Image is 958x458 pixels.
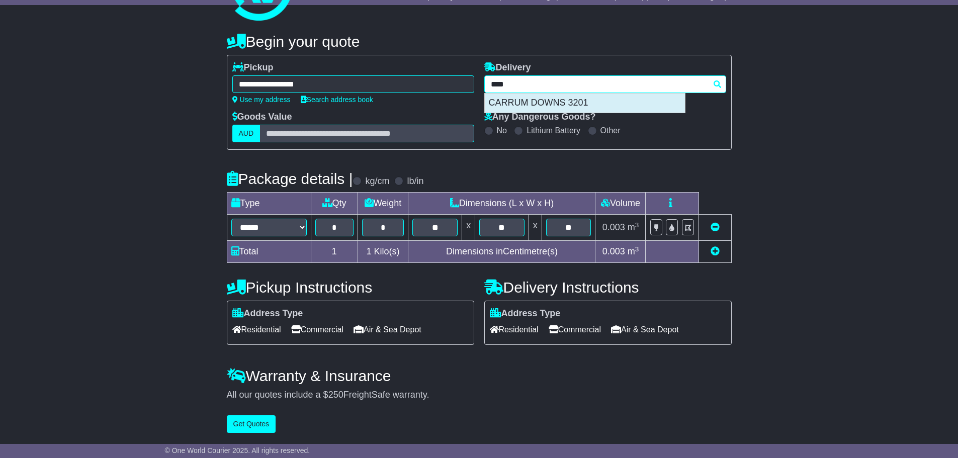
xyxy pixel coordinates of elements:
[365,176,389,187] label: kg/cm
[232,125,260,142] label: AUD
[527,126,580,135] label: Lithium Battery
[628,246,639,256] span: m
[311,193,358,215] td: Qty
[635,221,639,229] sup: 3
[600,126,621,135] label: Other
[490,322,539,337] span: Residential
[301,96,373,104] a: Search address book
[227,33,732,50] h4: Begin your quote
[407,176,423,187] label: lb/in
[358,193,408,215] td: Weight
[227,241,311,263] td: Total
[408,193,595,215] td: Dimensions (L x W x H)
[462,215,475,241] td: x
[549,322,601,337] span: Commercial
[484,62,531,73] label: Delivery
[602,246,625,256] span: 0.003
[484,75,726,93] typeahead: Please provide city
[227,279,474,296] h4: Pickup Instructions
[232,112,292,123] label: Goods Value
[485,94,685,113] div: CARRUM DOWNS 3201
[232,62,274,73] label: Pickup
[628,222,639,232] span: m
[291,322,343,337] span: Commercial
[484,112,596,123] label: Any Dangerous Goods?
[227,170,353,187] h4: Package details |
[529,215,542,241] td: x
[232,96,291,104] a: Use my address
[484,279,732,296] h4: Delivery Instructions
[611,322,679,337] span: Air & Sea Depot
[711,222,720,232] a: Remove this item
[490,308,561,319] label: Address Type
[227,415,276,433] button: Get Quotes
[408,241,595,263] td: Dimensions in Centimetre(s)
[602,222,625,232] span: 0.003
[635,245,639,253] sup: 3
[354,322,421,337] span: Air & Sea Depot
[311,241,358,263] td: 1
[366,246,371,256] span: 1
[711,246,720,256] a: Add new item
[232,308,303,319] label: Address Type
[595,193,646,215] td: Volume
[232,322,281,337] span: Residential
[328,390,343,400] span: 250
[227,193,311,215] td: Type
[497,126,507,135] label: No
[358,241,408,263] td: Kilo(s)
[227,368,732,384] h4: Warranty & Insurance
[165,446,310,454] span: © One World Courier 2025. All rights reserved.
[227,390,732,401] div: All our quotes include a $ FreightSafe warranty.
